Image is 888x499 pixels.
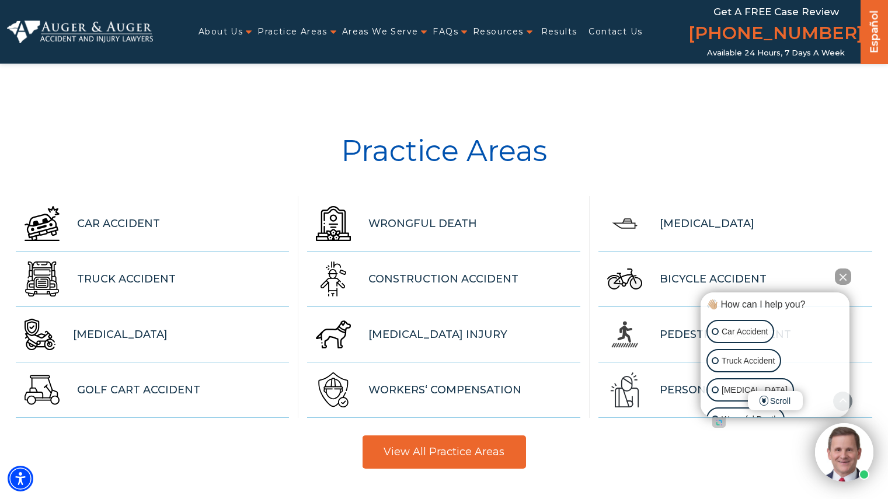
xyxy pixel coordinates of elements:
[607,317,642,352] img: Pedestrian Accident
[712,417,726,428] a: Open intaker chat
[257,20,328,44] a: Practice Areas
[16,252,289,307] a: Truck Accident
[660,214,754,233] span: [MEDICAL_DATA]
[8,466,33,491] div: Accessibility Menu
[598,252,872,307] a: Bicycle Accident
[25,206,60,241] img: Car Accident
[660,270,767,288] span: Bicycle Accident
[598,362,872,418] a: Personal Injury
[307,307,580,362] a: [MEDICAL_DATA] Injury
[77,214,160,233] span: Car Accident
[16,196,289,252] a: Car Accident
[342,20,419,44] a: Areas We Serve
[588,20,642,44] a: Contact Us
[722,324,768,339] p: Car Accident
[722,412,778,427] p: Wrongful Death
[713,6,839,18] span: Get a FREE Case Review
[16,362,289,418] a: Golf Cart Accident
[307,196,580,252] a: Wrongful Death
[707,48,845,58] span: Available 24 Hours, 7 Days a Week
[660,325,791,344] span: Pedestrian Accident
[541,20,577,44] a: Results
[368,325,507,344] span: [MEDICAL_DATA] Injury
[316,206,351,241] img: Wrongful Death
[316,372,351,407] img: Workers‘ Compensation
[7,131,881,172] h2: Practice Areas
[748,391,803,410] span: Scroll
[607,261,642,296] img: Bicycle Accident
[363,435,526,469] a: View All Practice Areas
[598,196,872,252] a: [MEDICAL_DATA]
[433,20,458,44] a: FAQs
[815,423,873,481] img: Intaker widget Avatar
[368,381,521,399] span: Workers‘ Compensation
[307,362,580,418] a: Workers‘ Compensation
[722,354,775,368] p: Truck Accident
[307,252,580,307] a: Construction Accident
[384,446,504,457] span: View All Practice Areas
[25,319,55,350] img: Motorcycle Accident
[835,268,851,285] button: Close Intaker Chat Widget
[316,317,351,352] img: Dog Bite Injury
[660,381,764,399] span: Personal Injury
[704,298,847,311] div: 👋🏼 How can I help you?
[722,383,788,397] p: [MEDICAL_DATA]
[16,307,289,362] a: [MEDICAL_DATA]
[598,307,872,362] a: Pedestrian Accident
[73,325,168,344] span: [MEDICAL_DATA]
[199,20,243,44] a: About Us
[607,372,642,407] img: Personal Injury
[473,20,524,44] a: Resources
[77,270,176,288] span: Truck Accident
[7,20,153,43] img: Auger & Auger Accident and Injury Lawyers Logo
[607,206,642,241] img: Boating Accident
[25,372,60,407] img: Golf Cart Accident
[25,261,60,296] img: Truck Accident
[316,261,351,296] img: Construction Accident
[368,270,518,288] span: Construction Accident
[688,20,863,48] a: [PHONE_NUMBER]
[77,381,200,399] span: Golf Cart Accident
[368,214,477,233] span: Wrongful Death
